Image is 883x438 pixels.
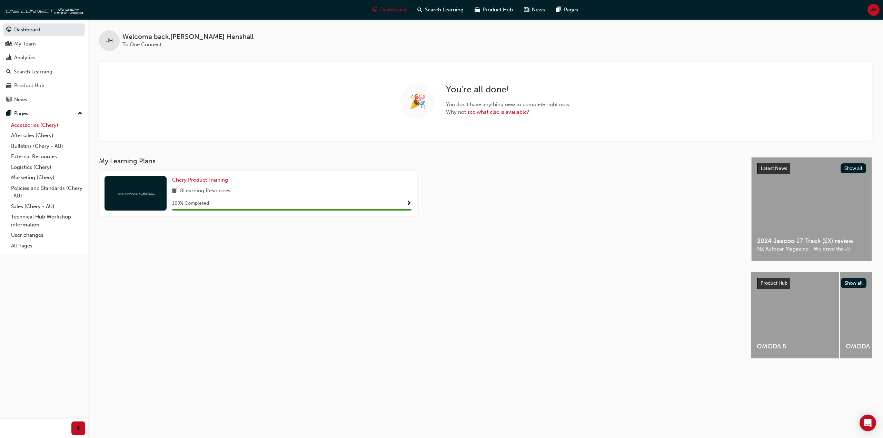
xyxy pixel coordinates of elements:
a: Product HubShow all [757,278,866,289]
div: Product Hub [14,82,44,90]
span: book-icon [172,187,177,195]
span: search-icon [6,69,11,75]
span: OMODA 5 [757,343,834,350]
span: Latest News [761,165,787,171]
span: Product Hub [483,6,513,14]
span: prev-icon [76,424,81,433]
img: oneconnect [117,190,155,196]
div: News [14,96,27,104]
button: Show all [841,278,867,288]
span: Search Learning [425,6,464,14]
span: guage-icon [372,6,377,14]
span: up-icon [78,109,82,118]
span: 8 Learning Resources [180,187,230,195]
span: pages-icon [556,6,561,14]
a: User changes [8,230,85,241]
a: Accessories (Chery) [8,120,85,131]
span: 2024 Jaecoo J7 Track (EX) review [757,237,866,245]
span: search-icon [417,6,422,14]
span: To One Connect [122,41,161,48]
button: Show Progress [406,199,411,208]
img: oneconnect [3,3,83,17]
a: guage-iconDashboard [367,3,412,17]
a: Bulletins (Chery - AU) [8,141,85,152]
a: Latest NewsShow all [757,163,866,174]
a: Aftersales (Chery) [8,130,85,141]
span: 🎉 [409,98,426,105]
span: chart-icon [6,55,11,61]
a: Latest NewsShow all2024 Jaecoo J7 Track (EX) reviewNZ Autocar Magazine - We drive the J7. [751,157,872,261]
span: Why not [446,108,571,116]
h2: You're all done! [446,84,571,95]
span: You don't have anything new to complete right now. [446,101,571,109]
span: Chery Product Training [172,177,228,183]
a: OMODA 5 [751,272,839,358]
a: Marketing (Chery) [8,172,85,183]
a: Chery Product Training [172,176,231,184]
span: JH [870,6,877,14]
a: News [3,93,85,106]
button: Pages [3,107,85,120]
span: Dashboard [380,6,406,14]
a: Policies and Standards (Chery -AU) [8,183,85,201]
span: pages-icon [6,111,11,117]
button: Show all [841,163,866,173]
a: Analytics [3,51,85,64]
div: Search Learning [14,68,52,76]
a: pages-iconPages [550,3,584,17]
a: car-iconProduct Hub [469,3,518,17]
span: News [532,6,545,14]
div: Open Intercom Messenger [860,415,876,431]
a: My Team [3,38,85,50]
span: Show Progress [406,201,411,207]
a: see what else is available? [467,109,529,115]
a: Logistics (Chery) [8,162,85,173]
div: Pages [14,110,28,118]
div: My Team [14,40,36,48]
h3: My Learning Plans [99,157,740,165]
a: news-iconNews [518,3,550,17]
span: Pages [564,6,578,14]
span: people-icon [6,41,11,47]
button: JH [867,4,880,16]
span: car-icon [6,83,11,89]
a: Search Learning [3,65,85,78]
span: Welcome back , [PERSON_NAME] Henshall [122,33,254,41]
a: Technical Hub Workshop information [8,212,85,230]
span: news-icon [524,6,529,14]
span: NZ Autocar Magazine - We drive the J7. [757,245,866,253]
a: Dashboard [3,23,85,36]
button: DashboardMy TeamAnalyticsSearch LearningProduct HubNews [3,22,85,107]
span: guage-icon [6,27,11,33]
a: Sales (Chery - AU) [8,201,85,212]
a: Product Hub [3,79,85,92]
span: news-icon [6,97,11,103]
a: search-iconSearch Learning [412,3,469,17]
span: JH [106,37,113,45]
a: External Resources [8,151,85,162]
span: 100 % Completed [172,200,209,207]
span: car-icon [475,6,480,14]
div: Analytics [14,54,36,62]
span: Product Hub [761,280,787,286]
a: All Pages [8,241,85,251]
